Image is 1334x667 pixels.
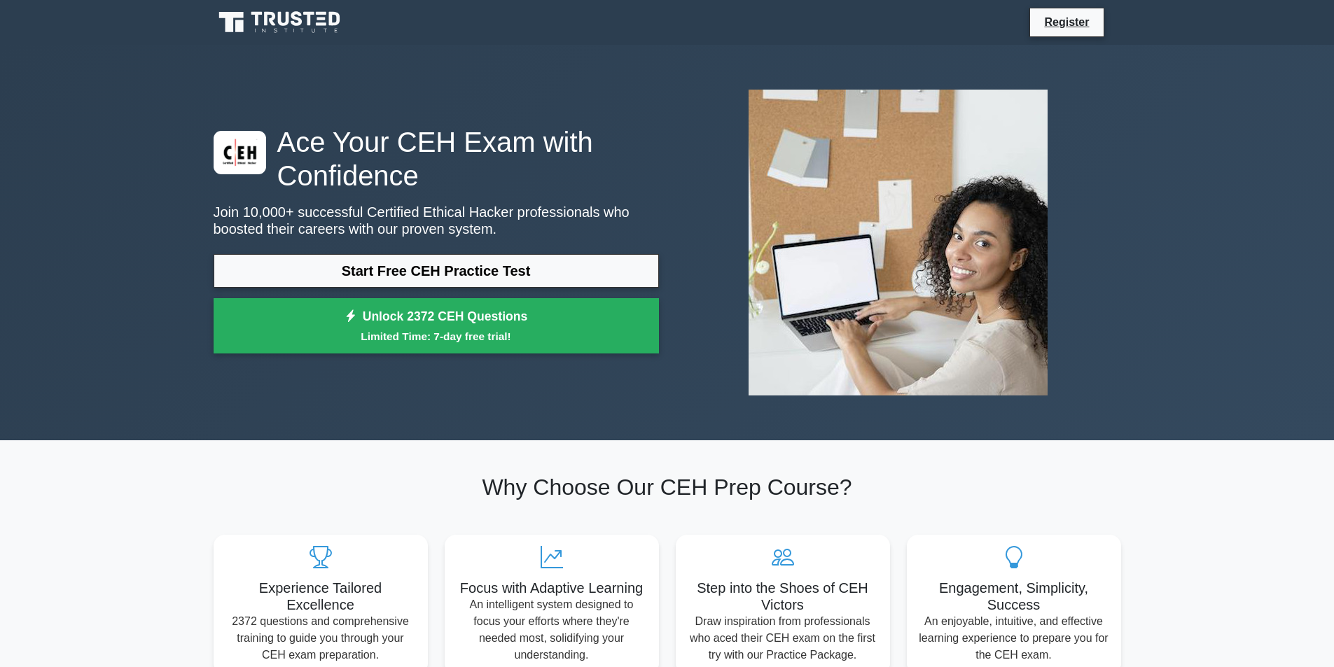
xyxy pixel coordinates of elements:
[231,328,641,344] small: Limited Time: 7-day free trial!
[214,298,659,354] a: Unlock 2372 CEH QuestionsLimited Time: 7-day free trial!
[687,613,879,664] p: Draw inspiration from professionals who aced their CEH exam on the first try with our Practice Pa...
[214,474,1121,500] h2: Why Choose Our CEH Prep Course?
[1036,13,1097,31] a: Register
[214,204,659,237] p: Join 10,000+ successful Certified Ethical Hacker professionals who boosted their careers with our...
[918,613,1110,664] p: An enjoyable, intuitive, and effective learning experience to prepare you for the CEH exam.
[456,596,648,664] p: An intelligent system designed to focus your efforts where they're needed most, solidifying your ...
[456,580,648,596] h5: Focus with Adaptive Learning
[214,254,659,288] a: Start Free CEH Practice Test
[225,613,417,664] p: 2372 questions and comprehensive training to guide you through your CEH exam preparation.
[214,125,659,192] h1: Ace Your CEH Exam with Confidence
[225,580,417,613] h5: Experience Tailored Excellence
[687,580,879,613] h5: Step into the Shoes of CEH Victors
[918,580,1110,613] h5: Engagement, Simplicity, Success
